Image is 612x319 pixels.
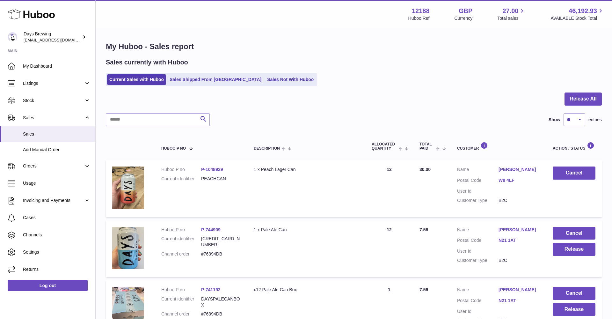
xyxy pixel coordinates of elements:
button: Release [553,243,595,256]
div: 1 x Pale Ale Can [254,227,359,233]
dt: Current identifier [161,176,201,182]
dd: DAYSPALECANBOX [201,296,241,308]
strong: 12188 [412,7,430,15]
a: Log out [8,280,88,291]
a: [PERSON_NAME] [499,167,540,173]
a: P-1048929 [201,167,223,172]
span: Total sales [497,15,526,21]
strong: GBP [459,7,472,15]
dd: B2C [499,257,540,263]
a: 27.00 Total sales [497,7,526,21]
span: Returns [23,266,91,272]
dt: Current identifier [161,296,201,308]
span: AVAILABLE Stock Total [550,15,604,21]
span: 7.56 [419,227,428,232]
dd: #76394DB [201,311,241,317]
span: Add Manual Order [23,147,91,153]
dt: Postal Code [457,237,499,245]
div: 1 x Peach Lager Can [254,167,359,173]
span: Description [254,146,280,151]
a: N21 1AT [499,237,540,243]
span: Huboo P no [161,146,186,151]
button: Release [553,303,595,316]
img: 121881752054052.jpg [112,167,144,209]
dt: Name [457,287,499,294]
dt: User Id [457,308,499,315]
dd: B2C [499,197,540,204]
a: P-741192 [201,287,221,292]
span: Sales [23,115,84,121]
a: P-744909 [201,227,221,232]
span: Settings [23,249,91,255]
img: 121881680514664.jpg [112,227,144,269]
dt: User Id [457,188,499,194]
dt: Customer Type [457,257,499,263]
span: 30.00 [419,167,431,172]
a: [PERSON_NAME] [499,227,540,233]
span: Usage [23,180,91,186]
a: [PERSON_NAME] [499,287,540,293]
div: Action / Status [553,142,595,151]
div: Currency [455,15,473,21]
div: x12 Pale Ale Can Box [254,287,359,293]
td: 12 [365,160,413,217]
dt: Huboo P no [161,227,201,233]
a: 46,192.93 AVAILABLE Stock Total [550,7,604,21]
span: [EMAIL_ADDRESS][DOMAIN_NAME] [24,37,94,42]
dd: #76394DB [201,251,241,257]
span: Cases [23,215,91,221]
span: entries [588,117,602,123]
div: Customer [457,142,540,151]
span: My Dashboard [23,63,91,69]
button: Cancel [553,287,595,300]
button: Cancel [553,167,595,180]
dd: PEACHCAN [201,176,241,182]
span: 27.00 [502,7,518,15]
div: Huboo Ref [408,15,430,21]
span: Listings [23,80,84,86]
span: 46,192.93 [569,7,597,15]
dt: Huboo P no [161,167,201,173]
span: Invoicing and Payments [23,197,84,204]
dd: [CREDIT_CARD_NUMBER] [201,236,241,248]
button: Cancel [553,227,595,240]
span: ALLOCATED Quantity [372,142,397,151]
dt: Postal Code [457,298,499,305]
div: Days Brewing [24,31,81,43]
dt: Channel order [161,251,201,257]
span: Sales [23,131,91,137]
dt: Channel order [161,311,201,317]
a: Sales Shipped From [GEOGRAPHIC_DATA] [167,74,264,85]
h2: Sales currently with Huboo [106,58,188,67]
span: Total paid [419,142,434,151]
a: Current Sales with Huboo [107,74,166,85]
dt: Current identifier [161,236,201,248]
dt: Name [457,227,499,234]
a: Sales Not With Huboo [265,74,316,85]
span: Channels [23,232,91,238]
button: Release All [565,93,602,106]
dt: Customer Type [457,197,499,204]
a: W8 4LF [499,177,540,183]
span: Stock [23,98,84,104]
a: N21 1AT [499,298,540,304]
img: victoria@daysbrewing.com [8,32,17,42]
span: 7.56 [419,287,428,292]
dt: User Id [457,248,499,254]
dt: Postal Code [457,177,499,185]
dt: Name [457,167,499,174]
label: Show [549,117,560,123]
dt: Huboo P no [161,287,201,293]
span: Orders [23,163,84,169]
h1: My Huboo - Sales report [106,41,602,52]
td: 12 [365,220,413,277]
